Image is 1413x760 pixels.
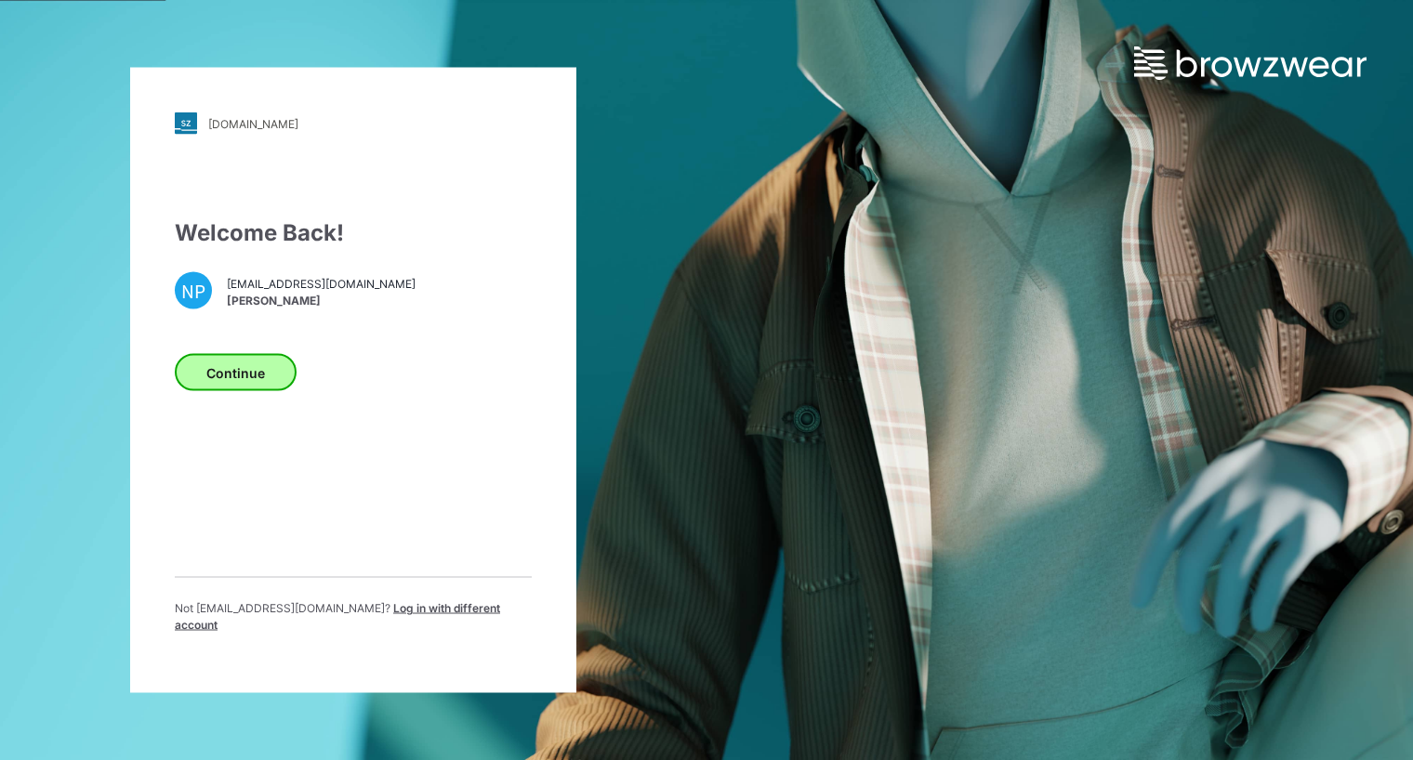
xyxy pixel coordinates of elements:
button: Continue [175,354,297,391]
div: [DOMAIN_NAME] [208,116,298,130]
a: [DOMAIN_NAME] [175,112,532,135]
span: [EMAIL_ADDRESS][DOMAIN_NAME] [227,275,416,292]
img: stylezone-logo.562084cfcfab977791bfbf7441f1a819.svg [175,112,197,135]
div: Welcome Back! [175,216,532,250]
img: browzwear-logo.e42bd6dac1945053ebaf764b6aa21510.svg [1134,46,1367,80]
p: Not [EMAIL_ADDRESS][DOMAIN_NAME] ? [175,600,532,634]
div: NP [175,272,212,309]
span: [PERSON_NAME] [227,292,416,308]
